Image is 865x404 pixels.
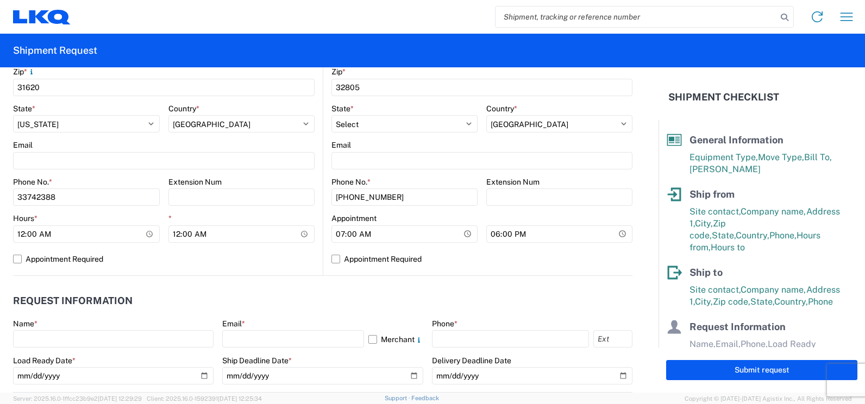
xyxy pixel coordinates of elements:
span: Ship to [690,267,723,278]
label: Extension Num [486,177,540,187]
span: Phone, [741,339,768,349]
span: Zip code, [713,296,750,307]
span: Client: 2025.16.0-1592391 [147,395,262,402]
label: Phone No. [13,177,52,187]
span: Country, [736,230,769,241]
input: Shipment, tracking or reference number [496,7,777,27]
span: Name, [690,339,716,349]
span: City, [695,218,713,229]
label: Email [331,140,351,150]
span: Company name, [741,206,806,217]
label: Country [486,104,517,113]
h2: Request Information [13,295,133,306]
span: Country, [774,296,808,307]
a: Feedback [411,395,439,401]
label: Zip [331,67,346,77]
span: Company name, [741,285,806,295]
span: Bill To, [804,152,832,162]
label: State [13,104,35,113]
label: Country [168,104,199,113]
span: Move Type, [758,152,804,162]
span: Equipment Type, [690,152,758,162]
span: Email, [716,339,741,349]
span: State, [750,296,774,307]
span: Phone, [769,230,797,241]
span: Copyright © [DATE]-[DATE] Agistix Inc., All Rights Reserved [685,394,852,403]
h2: Shipment Request [13,44,97,57]
label: Merchant [368,330,423,348]
label: Phone No. [331,177,371,187]
label: Delivery Deadline Date [432,356,511,365]
label: State [331,104,354,113]
button: Submit request [666,360,857,380]
span: Site contact, [690,285,741,295]
span: [DATE] 12:25:34 [218,395,262,402]
span: Phone [808,296,833,307]
label: Phone [432,319,457,329]
span: Ship from [690,188,735,200]
span: Server: 2025.16.0-1ffcc23b9e2 [13,395,142,402]
label: Extension Num [168,177,222,187]
span: Hours to [711,242,745,252]
label: Appointment Required [331,250,632,268]
a: Support [385,395,412,401]
span: Request Information [690,321,786,332]
label: Appointment Required [13,250,315,268]
label: Email [222,319,245,329]
label: Load Ready Date [13,356,76,365]
label: Email [13,140,33,150]
label: Appointment [331,213,377,223]
label: Ship Deadline Date [222,356,292,365]
span: [PERSON_NAME] [690,164,761,174]
h2: Shipment Checklist [668,91,779,104]
span: Site contact, [690,206,741,217]
span: City, [695,296,713,307]
label: Zip [13,67,36,77]
span: General Information [690,134,783,146]
span: State, [712,230,736,241]
span: [DATE] 12:29:29 [98,395,142,402]
input: Ext [593,330,632,348]
label: Name [13,319,37,329]
label: Hours [13,213,37,223]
